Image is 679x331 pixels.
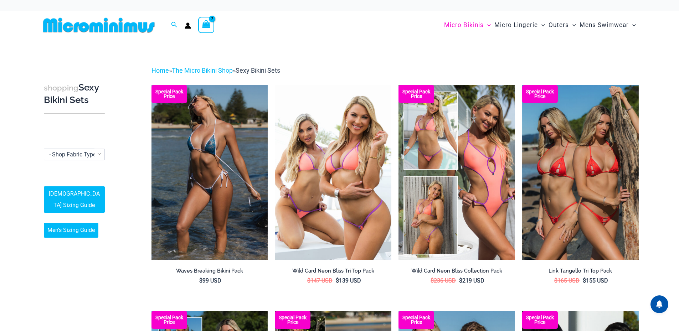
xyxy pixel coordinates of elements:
a: Account icon link [185,22,191,29]
h2: Waves Breaking Bikini Pack [151,268,268,274]
a: The Micro Bikini Shop [172,67,233,74]
a: Waves Breaking Ocean 312 Top 456 Bottom 08 Waves Breaking Ocean 312 Top 456 Bottom 04Waves Breaki... [151,85,268,260]
nav: Site Navigation [441,13,639,37]
b: Special Pack Price [151,315,187,325]
a: View Shopping Cart, 7 items [198,17,215,33]
span: $ [554,277,557,284]
a: OutersMenu ToggleMenu Toggle [547,14,578,36]
a: Wild Card Neon Bliss Collection Pack [398,268,515,277]
span: $ [583,277,586,284]
a: Search icon link [171,21,178,30]
span: Menu Toggle [484,16,491,34]
span: Outers [549,16,569,34]
bdi: 139 USD [336,277,361,284]
span: $ [307,277,310,284]
img: Wild Card Neon Bliss Tri Top Pack [275,85,391,260]
img: MM SHOP LOGO FLAT [40,17,158,33]
span: Micro Bikinis [444,16,484,34]
a: Wild Card Neon Bliss Tri Top Pack [275,268,391,277]
bdi: 165 USD [554,277,580,284]
span: » » [151,67,280,74]
span: $ [336,277,339,284]
a: Bikini Pack Bikini Pack BBikini Pack B [522,85,639,260]
span: $ [199,277,202,284]
a: [DEMOGRAPHIC_DATA] Sizing Guide [44,186,105,213]
b: Special Pack Price [275,315,310,325]
b: Special Pack Price [522,315,558,325]
bdi: 147 USD [307,277,333,284]
a: Waves Breaking Bikini Pack [151,268,268,277]
h2: Wild Card Neon Bliss Tri Top Pack [275,268,391,274]
span: Menu Toggle [569,16,576,34]
bdi: 236 USD [431,277,456,284]
a: Wild Card Neon Bliss Tri Top PackWild Card Neon Bliss Tri Top Pack BWild Card Neon Bliss Tri Top ... [275,85,391,260]
a: Mens SwimwearMenu ToggleMenu Toggle [578,14,638,36]
a: Micro LingerieMenu ToggleMenu Toggle [493,14,547,36]
span: Menu Toggle [629,16,636,34]
span: shopping [44,83,78,92]
span: - Shop Fabric Type [44,149,105,160]
img: Collection Pack (7) [398,85,515,260]
b: Special Pack Price [398,89,434,99]
a: Micro BikinisMenu ToggleMenu Toggle [442,14,493,36]
b: Special Pack Price [151,89,187,99]
span: - Shop Fabric Type [49,151,96,158]
h3: Sexy Bikini Sets [44,82,105,106]
span: $ [459,277,462,284]
img: Bikini Pack [522,85,639,260]
span: Menu Toggle [538,16,545,34]
span: Micro Lingerie [494,16,538,34]
bdi: 99 USD [199,277,221,284]
a: Men’s Sizing Guide [44,223,98,238]
bdi: 219 USD [459,277,484,284]
a: Home [151,67,169,74]
span: - Shop Fabric Type [44,149,104,160]
h2: Wild Card Neon Bliss Collection Pack [398,268,515,274]
img: Waves Breaking Ocean 312 Top 456 Bottom 08 [151,85,268,260]
b: Special Pack Price [522,89,558,99]
span: Sexy Bikini Sets [236,67,280,74]
span: Mens Swimwear [580,16,629,34]
b: Special Pack Price [398,315,434,325]
bdi: 155 USD [583,277,608,284]
a: Link Tangello Tri Top Pack [522,268,639,277]
a: Collection Pack (7) Collection Pack B (1)Collection Pack B (1) [398,85,515,260]
h2: Link Tangello Tri Top Pack [522,268,639,274]
span: $ [431,277,434,284]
